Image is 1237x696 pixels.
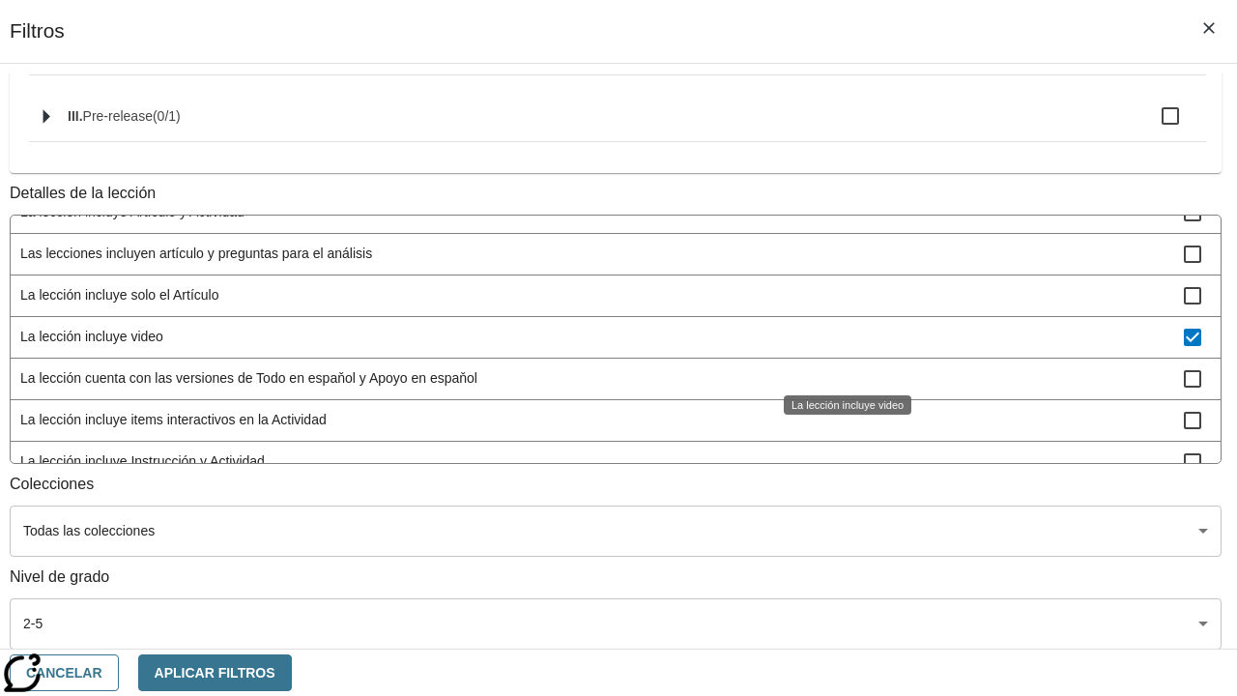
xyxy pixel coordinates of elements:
div: La lección incluye Instrucción y Actividad [11,442,1221,483]
span: III. [68,108,83,124]
span: La lección incluye video [20,327,1184,347]
span: La lección incluye solo el Artículo [20,285,1184,305]
button: Aplicar Filtros [138,654,292,692]
span: La lección incluye items interactivos en la Actividad [20,410,1184,430]
span: Las lecciones incluyen artículo y preguntas para el análisis [20,244,1184,264]
div: Seleccione los Grados [10,598,1222,650]
h1: Filtros [10,19,65,63]
button: Cerrar los filtros del Menú lateral [1189,8,1229,48]
span: 0 estándares seleccionados/1 estándares en grupo [153,108,181,124]
div: La lección incluye video [11,317,1221,359]
span: Pre-release [83,108,153,124]
p: Colecciones [10,474,1222,496]
span: La lección cuenta con las versiones de Todo en espaňol y Apoyo en espaňol [20,368,1184,389]
p: Detalles de la lección [10,183,1222,205]
div: La lección incluye items interactivos en la Actividad [11,400,1221,442]
ul: Detalles de la lección [10,215,1222,464]
div: La lección incluye video [784,395,911,415]
div: La lección cuenta con las versiones de Todo en espaňol y Apoyo en espaňol [11,359,1221,400]
div: Las lecciones incluyen artículo y preguntas para el análisis [11,234,1221,275]
span: La lección incluye Instrucción y Actividad [20,451,1184,472]
button: Cancelar [10,654,119,692]
p: Nivel de grado [10,566,1222,589]
div: Seleccione una Colección [10,506,1222,557]
div: La lección incluye solo el Artículo [11,275,1221,317]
